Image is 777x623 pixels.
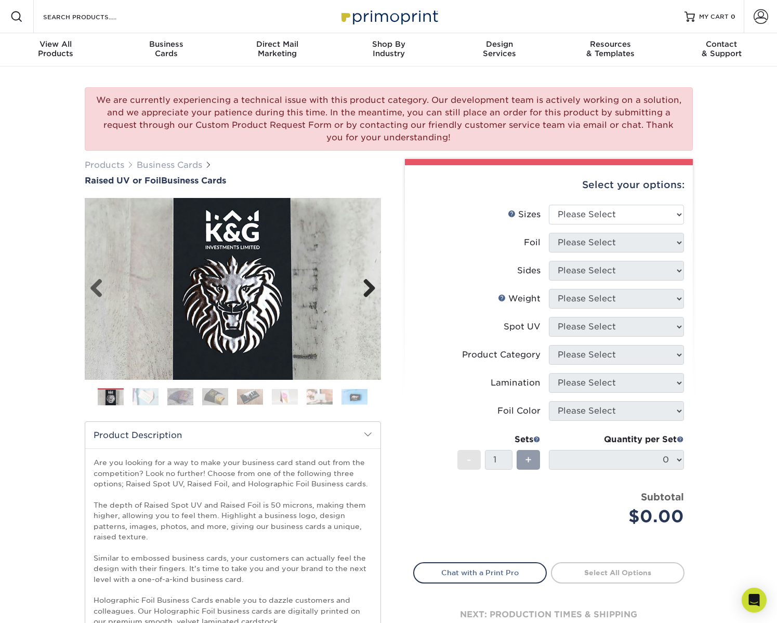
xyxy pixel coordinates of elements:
[222,39,333,49] span: Direct Mail
[413,165,684,205] div: Select your options:
[555,39,666,49] span: Resources
[222,33,333,67] a: Direct MailMarketing
[555,39,666,58] div: & Templates
[508,208,541,221] div: Sizes
[337,5,441,28] img: Primoprint
[341,389,367,405] img: Business Cards 08
[85,176,381,185] a: Raised UV or FoilBusiness Cards
[111,39,222,49] span: Business
[504,321,541,333] div: Spot UV
[557,504,684,529] div: $0.00
[137,160,202,170] a: Business Cards
[85,141,381,437] img: Raised UV or Foil 01
[497,405,541,417] div: Foil Color
[462,349,541,361] div: Product Category
[333,39,444,49] span: Shop By
[666,39,777,49] span: Contact
[333,33,444,67] a: Shop ByIndustry
[525,452,532,468] span: +
[666,39,777,58] div: & Support
[307,389,333,405] img: Business Cards 07
[85,176,381,185] h1: Business Cards
[457,433,541,446] div: Sets
[666,33,777,67] a: Contact& Support
[555,33,666,67] a: Resources& Templates
[202,388,228,406] img: Business Cards 04
[85,422,380,448] h2: Product Description
[551,562,684,583] a: Select All Options
[133,388,159,406] img: Business Cards 02
[42,10,143,23] input: SEARCH PRODUCTS.....
[111,33,222,67] a: BusinessCards
[491,377,541,389] div: Lamination
[517,264,541,277] div: Sides
[549,433,684,446] div: Quantity per Set
[167,388,193,406] img: Business Cards 03
[444,33,555,67] a: DesignServices
[222,39,333,58] div: Marketing
[85,176,161,185] span: Raised UV or Foil
[444,39,555,58] div: Services
[85,160,124,170] a: Products
[272,389,298,405] img: Business Cards 06
[524,236,541,249] div: Foil
[85,87,693,151] div: We are currently experiencing a technical issue with this product category. Our development team ...
[699,12,729,21] span: MY CART
[444,39,555,49] span: Design
[333,39,444,58] div: Industry
[413,562,547,583] a: Chat with a Print Pro
[98,385,124,410] img: Business Cards 01
[731,13,735,20] span: 0
[641,491,684,502] strong: Subtotal
[498,293,541,305] div: Weight
[467,452,471,468] span: -
[237,389,263,405] img: Business Cards 05
[111,39,222,58] div: Cards
[742,588,767,613] div: Open Intercom Messenger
